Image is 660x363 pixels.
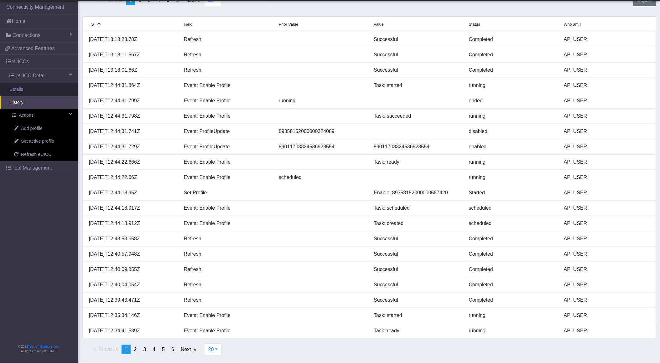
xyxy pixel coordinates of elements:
div: API USER [559,97,654,105]
div: Successful [369,281,464,289]
div: API USER [559,82,654,89]
span: Add profile [21,125,43,132]
div: API USER [559,143,654,151]
div: Task: started [369,312,464,319]
div: Completed [464,281,559,289]
span: Refresh eUICC [21,151,52,158]
div: [DATE]T12:44:31.798Z [84,112,179,120]
span: Previous [98,347,118,352]
div: Refresh [179,266,274,273]
div: API USER [559,204,654,212]
span: eUICC Detail [16,72,45,79]
span: 20 [208,347,214,352]
div: [DATE]T12:34:41.589Z [84,327,179,335]
div: enabled [464,143,559,151]
div: [DATE]T12:40:57.948Z [84,250,179,258]
span: Advanced Features [11,45,55,52]
div: Successful [369,296,464,304]
span: Status [469,22,480,27]
div: scheduled [464,204,559,212]
div: Task: created [369,220,464,227]
span: Set active profile [21,138,54,145]
div: Successful [369,250,464,258]
span: Prior Value [279,22,298,27]
div: Event: Enable Profile [179,327,274,335]
div: Event: Enable Profile [179,312,274,319]
a: Set active profile [5,135,78,148]
div: [DATE]T12:44:31.741Z [84,128,179,135]
div: Completed [464,266,559,273]
span: 5 [162,347,165,352]
div: 89011703324536928554 [274,143,369,151]
div: Refresh [179,36,274,43]
div: [DATE]T12:44:31.729Z [84,143,179,151]
div: [DATE]T12:44:18.917Z [84,204,179,212]
span: Connections [13,32,40,39]
div: API USER [559,312,654,319]
div: Refresh [179,281,274,289]
div: API USER [559,266,654,273]
a: Refresh eUICC [5,148,78,161]
div: Successful [369,235,464,243]
div: Completed [464,250,559,258]
div: API USER [559,36,654,43]
div: [DATE]T13:18:23.78Z [84,36,179,43]
div: 89358152000000324089 [274,128,369,135]
div: Event: Enable Profile [179,112,274,120]
div: API USER [559,51,654,59]
div: API USER [559,128,654,135]
span: Value [374,22,384,27]
div: Event: Enable Profile [179,174,274,181]
ul: Pagination [78,345,200,354]
a: Next page [178,345,200,354]
div: Refresh [179,51,274,59]
div: Task: started [369,82,464,89]
div: Completed [464,296,559,304]
span: Field [184,22,193,27]
div: Event: Enable Profile [179,97,274,105]
div: Event: Enable Profile [179,82,274,89]
div: running [464,158,559,166]
div: [DATE]T12:40:04.054Z [84,281,179,289]
span: 6 [171,347,174,352]
span: 3 [143,347,146,352]
a: Telit IoT Solutions, Inc. [28,345,60,348]
div: Event: Enable Profile [179,158,274,166]
div: API USER [559,296,654,304]
div: [DATE]T12:44:18.95Z [84,189,179,197]
div: [DATE]T12:35:34.146Z [84,312,179,319]
div: running [464,112,559,120]
div: API USER [559,112,654,120]
div: API USER [559,158,654,166]
button: 20 [204,344,222,355]
div: Event: Enable Profile [179,204,274,212]
div: Task: scheduled [369,204,464,212]
div: Task: ready [369,327,464,335]
div: Task: succeeded [369,112,464,120]
div: running [464,327,559,335]
a: eUICC Detail [3,69,78,83]
div: [DATE]T12:44:31.864Z [84,82,179,89]
div: [DATE]T12:39:43.471Z [84,296,179,304]
div: [DATE]T12:43:53.658Z [84,235,179,243]
div: [DATE]T12:40:09.855Z [84,266,179,273]
span: 2 [134,347,137,352]
div: API USER [559,327,654,335]
span: Actions [19,112,34,119]
div: [DATE]T12:44:31.799Z [84,97,179,105]
div: Completed [464,36,559,43]
div: Successful [369,66,464,74]
div: Refresh [179,296,274,304]
span: Who am I [564,22,581,27]
span: 1 [125,347,127,352]
span: 4 [153,347,155,352]
div: [DATE]T13:18:11.567Z [84,51,179,59]
div: running [464,312,559,319]
div: Event: ProfileUpdate [179,128,274,135]
div: [DATE]T12:44:22.666Z [84,158,179,166]
div: running [464,82,559,89]
div: API USER [559,66,654,74]
div: Completed [464,66,559,74]
div: ended [464,97,559,105]
div: Refresh [179,250,274,258]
